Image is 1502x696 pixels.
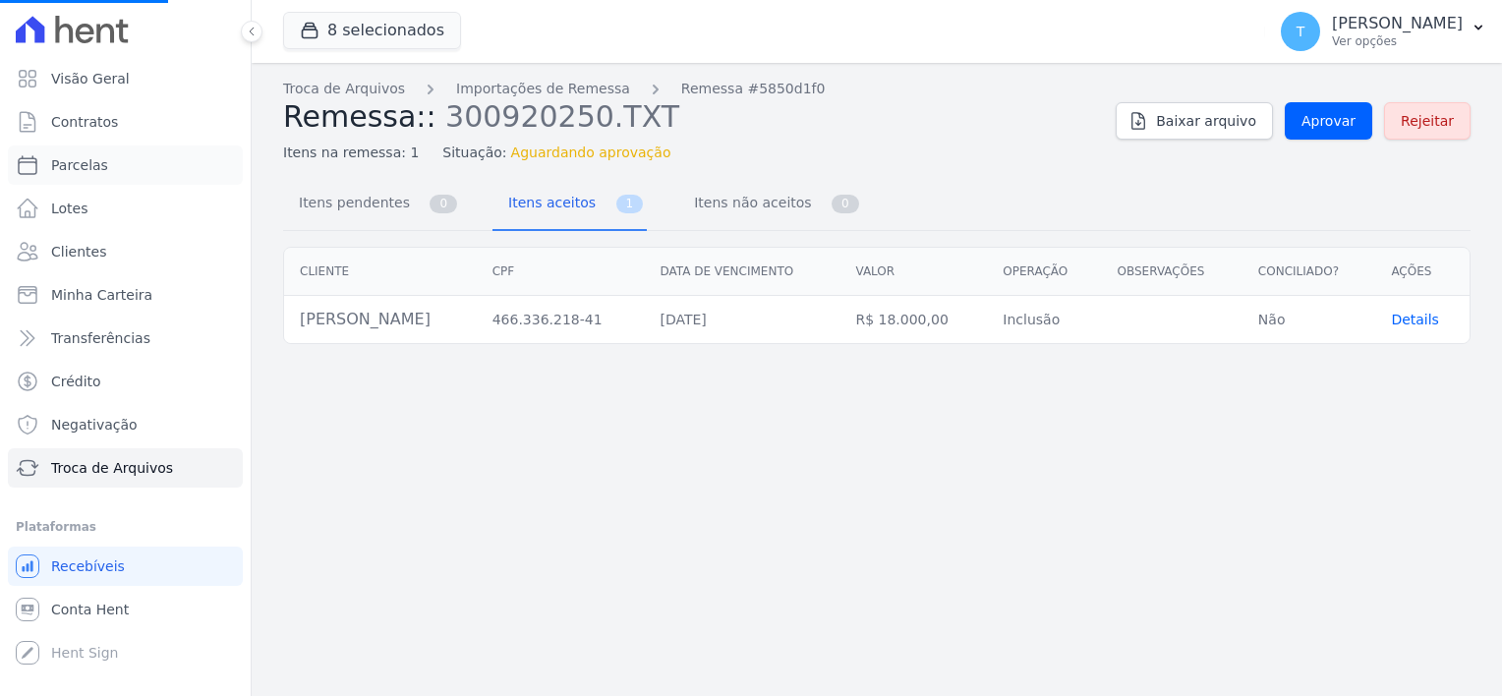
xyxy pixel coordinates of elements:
[616,195,644,213] span: 1
[51,69,130,88] span: Visão Geral
[839,296,987,344] td: R$ 18.000,00
[8,275,243,315] a: Minha Carteira
[283,143,419,163] span: Itens na remessa: 1
[8,590,243,629] a: Conta Hent
[1242,296,1376,344] td: Não
[8,405,243,444] a: Negativação
[1401,111,1454,131] span: Rejeitar
[8,448,243,488] a: Troca de Arquivos
[51,600,129,619] span: Conta Hent
[1384,102,1471,140] a: Rejeitar
[283,179,863,231] nav: Tab selector
[16,515,235,539] div: Plataformas
[492,179,647,231] a: Itens aceitos 1
[51,372,101,391] span: Crédito
[839,248,987,296] th: Valor
[51,199,88,218] span: Lotes
[51,242,106,261] span: Clientes
[51,155,108,175] span: Parcelas
[8,102,243,142] a: Contratos
[51,285,152,305] span: Minha Carteira
[1116,102,1273,140] a: Baixar arquivo
[283,12,461,49] button: 8 selecionados
[456,79,630,99] a: Importações de Remessa
[51,328,150,348] span: Transferências
[284,296,477,344] td: [PERSON_NAME]
[496,183,600,222] span: Itens aceitos
[1285,102,1372,140] a: Aprovar
[283,99,436,134] span: Remessa::
[430,195,457,213] span: 0
[8,547,243,586] a: Recebíveis
[8,319,243,358] a: Transferências
[832,195,859,213] span: 0
[511,143,671,163] span: Aguardando aprovação
[283,179,461,231] a: Itens pendentes 0
[644,248,839,296] th: Data de vencimento
[1375,248,1470,296] th: Ações
[8,145,243,185] a: Parcelas
[1102,248,1242,296] th: Observações
[1301,111,1356,131] span: Aprovar
[51,458,173,478] span: Troca de Arquivos
[1391,312,1439,327] a: Details
[678,179,863,231] a: Itens não aceitos 0
[1332,33,1463,49] p: Ver opções
[51,415,138,435] span: Negativação
[1156,111,1256,131] span: Baixar arquivo
[283,79,405,99] a: Troca de Arquivos
[1332,14,1463,33] p: [PERSON_NAME]
[51,112,118,132] span: Contratos
[8,232,243,271] a: Clientes
[1265,4,1502,59] button: T [PERSON_NAME] Ver opções
[477,248,645,296] th: CPF
[987,248,1101,296] th: Operação
[8,362,243,401] a: Crédito
[682,183,815,222] span: Itens não aceitos
[8,189,243,228] a: Lotes
[51,556,125,576] span: Recebíveis
[284,248,477,296] th: Cliente
[8,59,243,98] a: Visão Geral
[1242,248,1376,296] th: Conciliado?
[644,296,839,344] td: [DATE]
[1297,25,1305,38] span: T
[681,79,826,99] a: Remessa #5850d1f0
[287,183,414,222] span: Itens pendentes
[477,296,645,344] td: 466.336.218-41
[283,79,1100,99] nav: Breadcrumb
[445,97,679,134] span: 300920250.TXT
[987,296,1101,344] td: Inclusão
[1391,312,1439,327] span: translation missing: pt-BR.manager.charges.file_imports.show.table_row.details
[442,143,506,163] span: Situação:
